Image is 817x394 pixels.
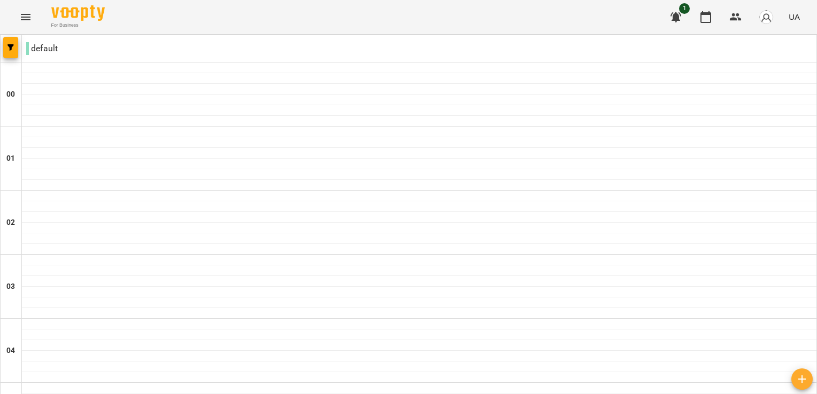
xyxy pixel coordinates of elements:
button: Створити урок [791,368,813,390]
h6: 01 [6,153,15,164]
img: avatar_s.png [759,10,774,25]
img: Voopty Logo [51,5,105,21]
span: 1 [679,3,690,14]
h6: 02 [6,217,15,228]
h6: 00 [6,89,15,100]
span: For Business [51,22,105,29]
button: Menu [13,4,38,30]
span: UA [789,11,800,22]
h6: 04 [6,345,15,357]
button: UA [784,7,804,27]
h6: 03 [6,281,15,293]
p: default [26,42,58,55]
